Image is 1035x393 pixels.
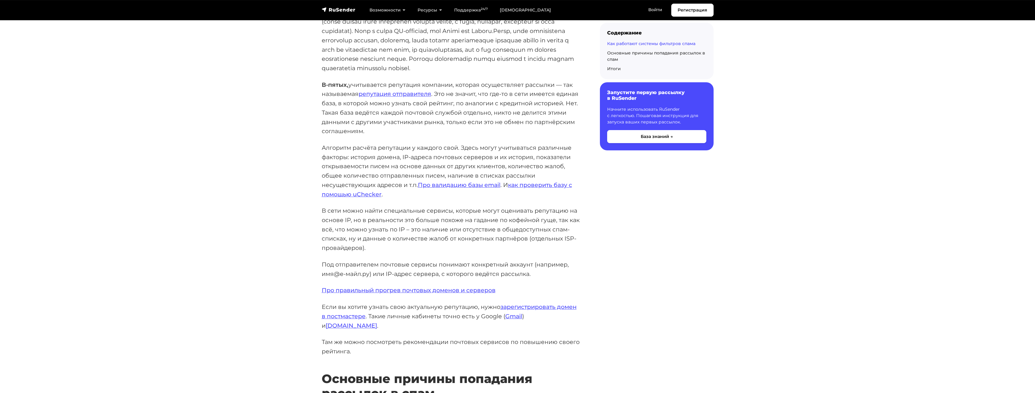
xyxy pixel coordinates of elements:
[322,81,348,88] strong: В-пятых,
[448,4,494,16] a: Поддержка24/7
[671,4,714,17] a: Регистрация
[481,7,488,11] sup: 24/7
[322,260,581,278] p: Под отправителем почтовые сервисы понимают конкретный аккаунт (например, имя@е-майл.ру) или IP-ад...
[322,80,581,136] p: учитывается репутация компании, которая осуществляет рассылки — так называемая . Это не значит, ч...
[322,206,581,253] p: В сети можно найти специальные сервисы, которые могут оценивать репутацию на основе IP, но в реал...
[607,41,695,46] a: Как работают системы фильтров спама
[322,7,356,13] img: RuSender
[494,4,557,16] a: [DEMOGRAPHIC_DATA]
[418,181,500,188] a: Про валидацию базы email
[607,66,621,71] a: Итоги
[322,303,577,320] a: зарегистрировать домен в постмастере
[326,322,377,329] a: [DOMAIN_NAME]
[642,4,668,16] a: Войти
[600,82,714,150] a: Запустите первую рассылку в RuSender Начните использовать RuSender с легкостью. Пошаговая инструк...
[412,4,448,16] a: Ресурсы
[363,4,412,16] a: Возможности
[322,302,581,330] p: Если вы хотите узнать свою актуальную репутацию, нужно . Такие личные кабинеты точно есть у Googl...
[505,313,522,320] a: Gmail
[322,337,581,356] p: Там же можно посмотреть рекомендации почтовых сервисов по повышению своего рейтинга.
[322,287,496,294] a: Про правильный прогрев почтовых доменов и серверов
[322,181,572,198] a: как проверить базу с помощью uChecker
[607,90,706,101] h6: Запустите первую рассылку в RuSender
[607,106,706,125] p: Начните использовать RuSender с легкостью. Пошаговая инструкция для запуска ваших первых рассылок.
[322,143,581,199] p: Алгоритм расчёта репутации у каждого свой. Здесь могут учитываться различные факторы: история дом...
[607,30,706,36] div: Содержание
[607,50,705,62] a: Основные причины попадания рассылок в спам
[607,130,706,143] button: База знаний →
[359,90,431,97] a: репутация отправителя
